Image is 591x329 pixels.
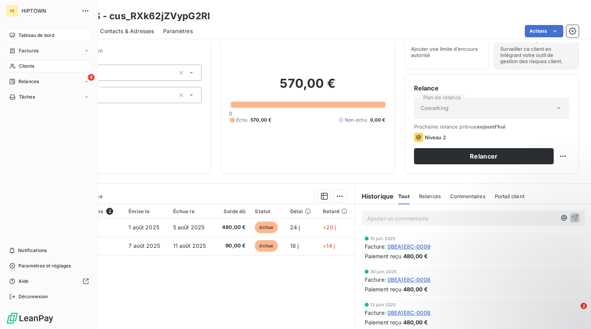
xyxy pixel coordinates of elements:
h3: APSYS - cus_RXk62jZVypG2RI [68,9,210,23]
span: Clients [19,63,34,70]
h6: Relance [414,84,569,93]
button: Gestion du risqueSurveiller ce client en intégrant votre outil de gestion des risques client. [494,16,579,69]
div: Échue le [173,208,210,214]
span: Surveiller ce client en intégrant votre outil de gestion des risques client. [500,46,572,64]
a: Clients [6,60,92,72]
span: 7 août 2025 [129,242,160,249]
input: Ajouter une valeur [97,69,103,76]
span: 0 [229,110,232,117]
span: 480,00 € [403,252,428,260]
a: Paramètres et réglages [6,260,92,272]
span: 90,00 € [219,242,245,250]
iframe: Intercom notifications message [437,254,591,308]
span: Ajouter une limite d’encours autorisé [411,46,483,58]
span: Paiement reçu [365,252,402,260]
span: Aide [18,278,29,285]
span: +20 j [323,224,336,230]
img: Logo LeanPay [6,312,54,324]
div: Émise le [129,208,164,214]
span: Relances [18,78,39,85]
div: Solde dû [219,208,245,214]
span: 480,00 € [219,224,245,231]
span: Paiement reçu [365,318,402,326]
span: Paramètres [163,27,193,35]
a: 4Relances [6,75,92,88]
span: 480,00 € [403,285,428,293]
span: Relances [419,193,441,199]
span: Tout [398,193,410,199]
span: 18 j [290,242,299,249]
span: Facture : [365,276,386,284]
span: Coworking [421,104,449,112]
span: Échu [236,117,247,124]
span: Contacts & Adresses [100,27,154,35]
span: 15 juil. 2025 [370,236,396,241]
h6: Historique [356,192,394,201]
button: Actions [525,25,563,37]
span: 30 juin 2025 [370,269,397,274]
span: aujourd’hui [477,124,506,130]
span: HIPTOWN [22,8,77,14]
span: 0,00 € [370,117,386,124]
span: 0BEA1E8C-0009 [387,242,431,251]
span: 1 août 2025 [129,224,159,230]
span: Tâches [19,94,35,100]
span: Portail client [495,193,524,199]
span: 2 [581,303,587,309]
span: 570,00 € [250,117,271,124]
span: 4 [88,74,95,81]
span: 13 juin 2025 [370,302,396,307]
span: 11 août 2025 [173,242,206,249]
span: Non-échu [345,117,367,124]
button: Relancer [414,148,554,164]
span: Prochaine relance prévue [414,124,569,130]
span: 5 août 2025 [173,224,205,230]
h2: 570,00 € [230,76,385,99]
button: Limite d’encoursAjouter une limite d’encours autorisé [404,16,489,69]
span: 24 j [290,224,300,230]
a: Factures [6,45,92,57]
span: Propriétés Client [62,48,202,58]
span: 2 [106,208,113,215]
a: Tableau de bord [6,29,92,42]
span: 0BEA1E8C-0006 [387,309,431,317]
div: HI [6,5,18,17]
span: échue [255,240,278,252]
span: 0BEA1E8C-0008 [387,276,431,284]
span: Facture : [365,242,386,251]
span: 480,00 € [403,318,428,326]
a: Aide [6,275,92,287]
span: Niveau 2 [425,134,446,140]
iframe: Intercom live chat [565,303,583,321]
div: Délai [290,208,314,214]
span: +14 j [323,242,335,249]
span: Facture : [365,309,386,317]
a: Tâches [6,91,92,103]
span: Commentaires [450,193,486,199]
span: Paramètres et réglages [18,262,71,269]
span: Factures [19,47,38,54]
span: Paiement reçu [365,285,402,293]
div: Retard [323,208,351,214]
span: Déconnexion [18,293,48,300]
div: Statut [255,208,280,214]
span: Tableau de bord [18,32,54,39]
span: échue [255,222,278,233]
span: Notifications [18,247,47,254]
